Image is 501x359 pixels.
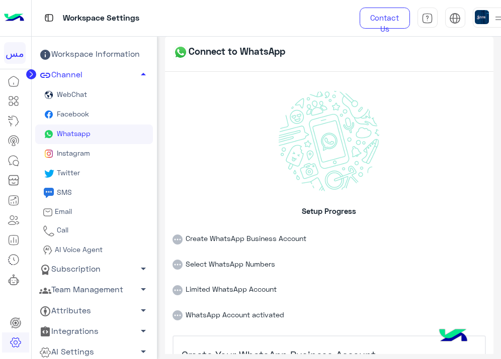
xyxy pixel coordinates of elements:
h6: Setup Progress [173,206,486,215]
a: Attributes [35,300,153,321]
a: sms iconSMS [35,183,153,203]
a: Integrations [35,321,153,341]
span: Instagram [55,149,90,157]
a: Facebook [35,105,153,125]
li: Select WhatsApp Numbers [173,245,486,270]
a: Email [35,203,153,221]
h5: Connect to WhatsApp [173,44,285,60]
span: Twitter [55,168,80,177]
li: Create WhatsApp Business Account [173,219,486,245]
a: Instagram [35,144,153,164]
span: arrow_drop_down [137,345,149,357]
span: SMS [55,188,72,196]
div: مس [4,42,26,64]
p: Workspace Settings [63,12,139,25]
a: Channel [35,65,153,85]
span: arrow_drop_up [137,68,149,80]
span: arrow_drop_down [137,283,149,295]
a: AI Voice Agent [35,241,153,259]
span: Call [55,225,68,234]
a: Subscription [35,259,153,280]
span: AI Voice Agent [53,245,103,254]
span: arrow_drop_down [137,325,149,337]
a: Call [35,221,153,241]
li: WhatsApp Account activated [173,295,486,321]
span: Whatsapp [55,129,91,138]
a: Team Management [35,280,153,300]
img: tab [43,12,55,24]
a: Contact Us [360,8,410,29]
li: Limited WhatsApp Account [173,270,486,295]
img: Logo [4,8,24,29]
a: tab [418,8,438,29]
a: Whatsapp [35,125,153,144]
img: userImage [475,10,489,24]
span: Facebook [55,109,89,118]
span: Email [53,207,72,215]
span: WebChat [55,90,87,98]
span: arrow_drop_down [137,263,149,275]
a: Twitter [35,164,153,183]
a: Workspace Information [35,44,153,65]
img: hulul-logo.png [436,319,471,354]
img: tab [449,13,461,24]
img: tab [422,13,433,24]
img: sms icon [43,187,55,199]
span: arrow_drop_down [137,304,149,316]
a: WebChat [35,85,153,105]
